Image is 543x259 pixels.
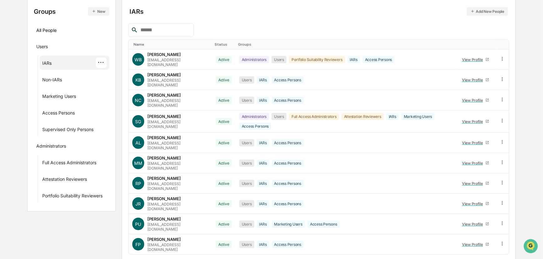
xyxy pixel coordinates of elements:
div: 🖐️ [6,79,11,84]
div: [PERSON_NAME] [147,237,181,242]
div: [EMAIL_ADDRESS][DOMAIN_NAME] [147,202,208,211]
div: Access Persons [239,123,271,130]
div: Marketing Users [401,113,434,120]
div: [EMAIL_ADDRESS][DOMAIN_NAME] [147,119,208,129]
div: Start new chat [21,48,103,54]
div: View Profile [462,119,485,124]
div: [PERSON_NAME] [147,216,181,221]
span: NC [135,98,141,103]
div: Users [239,180,254,187]
div: Active [216,180,232,187]
div: IARs [257,97,269,104]
a: View Profile [459,219,492,229]
div: Full Access Administrators [42,160,96,167]
div: Users [271,56,287,63]
div: View Profile [462,242,485,247]
button: Start new chat [106,50,114,57]
div: ··· [96,58,107,68]
div: IARs [257,200,269,207]
div: [PERSON_NAME] [147,72,181,77]
div: [EMAIL_ADDRESS][DOMAIN_NAME] [147,98,208,108]
div: Attestation Reviewers [42,176,87,184]
div: Non-IARs [42,77,62,84]
div: IARs [257,221,269,228]
a: Powered byPylon [44,106,76,111]
span: FP [135,242,141,247]
div: IARs [257,139,269,146]
div: IARs [348,56,360,63]
div: Marketing Users [272,221,305,228]
div: IARs [257,180,269,187]
div: [EMAIL_ADDRESS][DOMAIN_NAME] [147,58,208,67]
div: Supervised Only Persons [42,127,94,134]
div: Marketing Users [42,94,76,101]
div: Active [216,241,232,248]
div: Access Persons [272,200,304,207]
div: All People [36,25,107,35]
div: [EMAIL_ADDRESS][DOMAIN_NAME] [147,181,208,191]
span: MM [134,160,142,166]
div: Users [239,139,254,146]
div: Administrators [239,56,269,63]
div: Users [239,241,254,248]
div: [PERSON_NAME] [147,155,181,160]
div: IARs [257,160,269,167]
span: Data Lookup [13,91,39,97]
span: AL [135,140,141,145]
span: SG [135,119,141,124]
div: 🔎 [6,91,11,96]
div: View Profile [462,98,485,103]
div: Users [239,221,254,228]
span: Attestations [52,79,78,85]
span: JR [135,201,141,206]
div: Access Persons [272,180,304,187]
div: Access Persons [42,110,75,118]
div: Administrators [36,143,66,151]
div: Access Persons [272,76,304,84]
div: [PERSON_NAME] [147,135,181,140]
img: 1746055101610-c473b297-6a78-478c-a979-82029cc54cd1 [6,48,18,59]
div: Toggle SortBy [458,42,493,47]
div: Active [216,139,232,146]
div: Access Persons [272,139,304,146]
div: IARs [129,7,508,16]
span: WB [134,57,142,62]
span: RP [135,181,141,186]
a: View Profile [459,95,492,105]
div: Users [271,113,287,120]
a: 🖐️Preclearance [4,76,43,88]
a: View Profile [459,138,492,148]
div: Access Persons [307,221,340,228]
div: View Profile [462,161,485,165]
div: IARs [257,241,269,248]
input: Clear [16,28,103,35]
div: Access Persons [363,56,395,63]
div: View Profile [462,78,485,82]
div: We're available if you need us! [21,54,79,59]
div: Users [239,97,254,104]
a: View Profile [459,75,492,85]
div: IARs [386,113,399,120]
div: Active [216,56,232,63]
p: How can we help? [6,13,114,23]
div: Access Persons [272,241,304,248]
div: Users [239,76,254,84]
iframe: Open customer support [523,238,540,255]
div: [EMAIL_ADDRESS][DOMAIN_NAME] [147,242,208,252]
div: Portfolio Suitability Reviewers [42,193,103,201]
div: View Profile [462,181,485,186]
div: Toggle SortBy [134,42,210,47]
div: [PERSON_NAME] [147,176,181,181]
div: IARs [257,76,269,84]
a: 🔎Data Lookup [4,88,42,99]
div: Access Persons [272,97,304,104]
div: [PERSON_NAME] [147,196,181,201]
div: [EMAIL_ADDRESS][DOMAIN_NAME] [147,222,208,231]
div: Portfolio Suitability Reviewers [289,56,345,63]
span: Preclearance [13,79,40,85]
button: Add New People [467,7,508,16]
div: Users [239,200,254,207]
div: [PERSON_NAME] [147,114,181,119]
